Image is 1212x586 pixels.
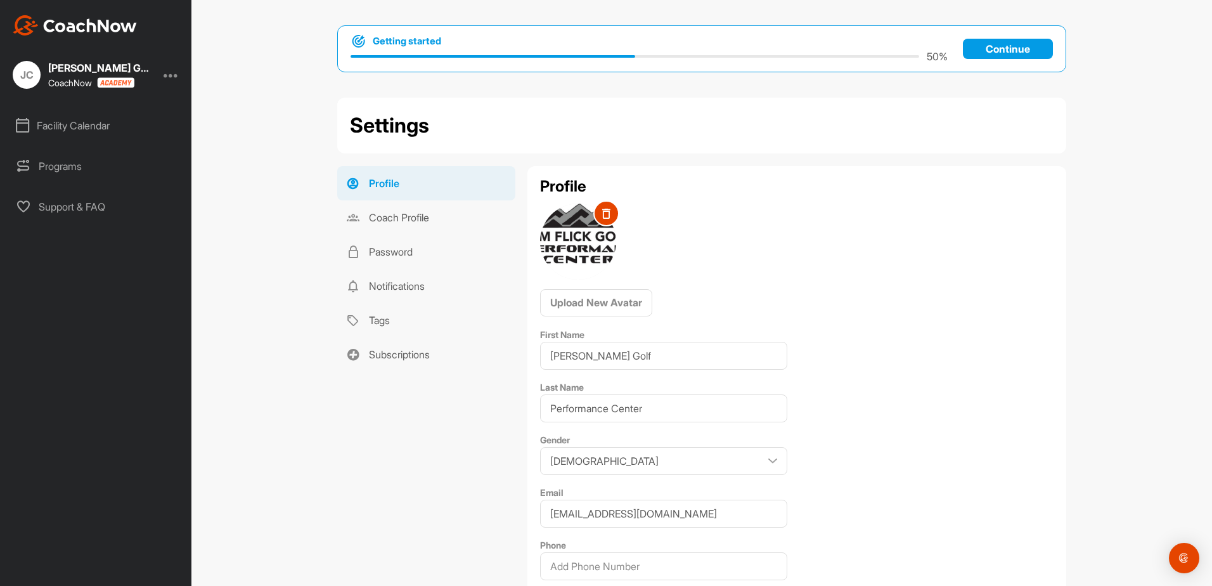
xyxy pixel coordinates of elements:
[550,296,642,309] span: Upload New Avatar
[540,540,566,550] label: Phone
[48,63,150,73] div: [PERSON_NAME] Golf Performance Center
[540,434,570,445] label: Gender
[540,329,584,340] label: First Name
[97,77,134,88] img: CoachNow acadmey
[13,15,137,36] img: CoachNow
[351,34,366,49] img: bullseye
[927,49,948,64] p: 50 %
[350,110,429,141] h2: Settings
[540,487,564,498] label: Email
[13,61,41,89] div: JC
[540,289,652,316] button: Upload New Avatar
[48,77,134,88] div: CoachNow
[540,204,616,280] img: user
[540,552,787,580] input: Add Phone Number
[7,110,186,141] div: Facility Calendar
[337,235,515,269] a: Password
[337,200,515,235] a: Coach Profile
[963,39,1053,59] a: Continue
[337,337,515,372] a: Subscriptions
[7,191,186,223] div: Support & FAQ
[540,179,1054,194] h2: Profile
[337,166,515,200] a: Profile
[7,150,186,182] div: Programs
[1169,543,1199,573] div: Open Intercom Messenger
[337,303,515,337] a: Tags
[373,34,441,48] h1: Getting started
[540,382,584,393] label: Last Name
[337,269,515,303] a: Notifications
